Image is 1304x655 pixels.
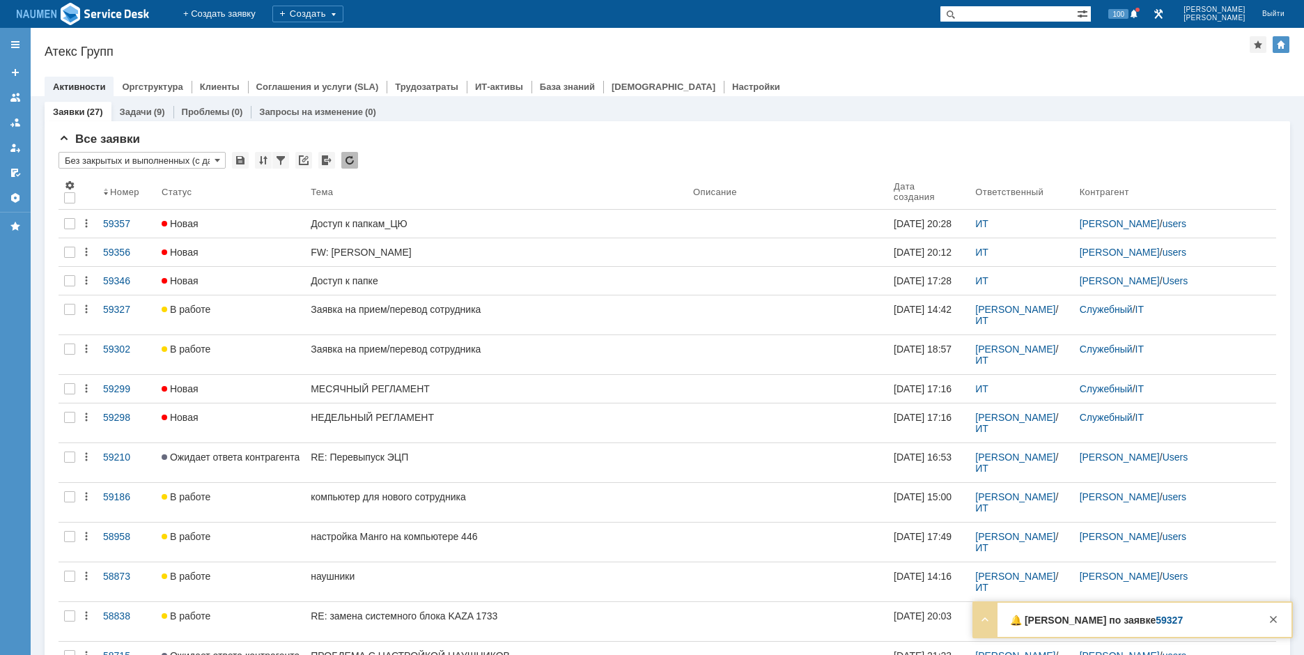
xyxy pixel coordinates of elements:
a: Новая [156,375,305,403]
a: В работе [156,335,305,374]
a: 59327 [98,295,156,334]
a: Новая [156,267,305,295]
span: В работе [162,491,210,502]
div: Действия [81,452,92,463]
span: Все заявки [59,132,140,146]
div: (27) [86,107,102,117]
a: IT [1135,344,1144,355]
a: [DATE] 18:57 [888,335,970,374]
a: Служебный [1080,304,1133,315]
a: настройка Манго на компьютере 446 [305,523,688,562]
a: Перейти на домашнюю страницу [17,1,150,26]
div: FW: [PERSON_NAME] [311,247,682,258]
div: Действия [81,383,92,394]
div: RE: Перевыпуск ЭЦП [311,452,682,463]
span: В работе [162,571,210,582]
div: 59298 [103,412,150,423]
div: / [1080,452,1271,463]
div: / [975,491,1068,514]
div: Заявка на прием/перевод сотрудника [311,344,682,355]
div: Заявка на прием/перевод сотрудника [311,304,682,315]
div: / [1080,247,1271,258]
a: [DATE] 15:00 [888,483,970,522]
a: Заявки в моей ответственности [4,111,26,134]
a: Трудозатраты [395,82,458,92]
a: [DATE] 16:53 [888,443,970,482]
div: настройка Манго на компьютере 446 [311,531,682,542]
a: RE: Перевыпуск ЭЦП [305,443,688,482]
div: / [1080,218,1271,229]
div: 58958 [103,531,150,542]
div: Действия [81,610,92,622]
span: Настройки [64,180,75,191]
a: [DATE] 17:49 [888,523,970,562]
div: Описание [693,187,737,197]
div: / [1080,531,1271,542]
span: В работе [162,304,210,315]
a: ИТ [975,542,988,553]
a: Задачи [120,107,152,117]
div: Действия [81,491,92,502]
div: Изменить домашнюю страницу [1273,36,1289,53]
div: / [1080,275,1271,286]
div: / [975,304,1068,326]
div: [DATE] 14:42 [894,304,952,315]
div: Контрагент [1080,187,1129,197]
a: Служебный [1080,412,1133,423]
div: Сортировка... [255,152,272,169]
span: [PERSON_NAME] [1183,14,1245,22]
a: В работе [156,523,305,562]
div: 59299 [103,383,150,394]
a: [PERSON_NAME] [975,531,1055,542]
a: [DATE] 20:03 [888,602,970,641]
a: Заявка на прием/перевод сотрудника [305,335,688,374]
a: Служебный [1080,383,1133,394]
a: наушники [305,562,688,601]
a: 59302 [98,335,156,374]
div: / [1080,571,1271,582]
a: ИТ-активы [475,82,523,92]
a: FW: [PERSON_NAME] [305,238,688,266]
div: [DATE] 15:00 [894,491,952,502]
a: [PERSON_NAME] [975,344,1055,355]
div: МЕСЯЧНЫЙ РЕГЛАМЕНТ [311,383,682,394]
th: Тема [305,174,688,210]
a: [PERSON_NAME] [1080,531,1160,542]
a: Соглашения и услуги (SLA) [256,82,379,92]
a: Доступ к папкам_ЦЮ [305,210,688,238]
a: Настройки [732,82,780,92]
div: / [975,412,1068,434]
div: Обновлять список [341,152,358,169]
div: [DATE] 18:57 [894,344,952,355]
a: ИТ [975,247,988,258]
div: [DATE] 16:53 [894,452,952,463]
div: [DATE] 14:16 [894,571,952,582]
a: 59346 [98,267,156,295]
div: (0) [365,107,376,117]
a: [DATE] 17:28 [888,267,970,295]
span: Новая [162,383,199,394]
a: Клиенты [200,82,240,92]
a: Новая [156,210,305,238]
a: [PERSON_NAME] [1080,275,1160,286]
a: [PERSON_NAME] [1080,247,1160,258]
span: Новая [162,275,199,286]
a: [DATE] 14:42 [888,295,970,334]
a: [PERSON_NAME] [975,571,1055,582]
a: Новая [156,403,305,442]
div: / [975,344,1068,366]
a: IT [1135,412,1144,423]
a: users [1163,218,1186,229]
a: 58958 [98,523,156,562]
div: 59357 [103,218,150,229]
div: Добавить в избранное [1250,36,1266,53]
a: [PERSON_NAME] [975,491,1055,502]
div: / [1080,491,1271,502]
div: (0) [231,107,242,117]
div: [DATE] 17:49 [894,531,952,542]
div: Статус [162,187,192,197]
div: Действия [81,344,92,355]
a: 59356 [98,238,156,266]
div: 59302 [103,344,150,355]
div: Скопировать ссылку на список [295,152,312,169]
